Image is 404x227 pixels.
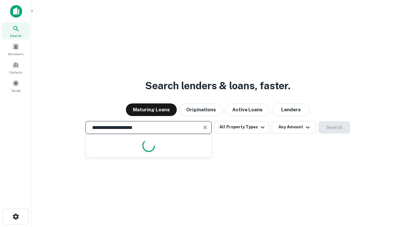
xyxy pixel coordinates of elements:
[11,88,21,93] span: Saved
[272,121,316,134] button: Any Amount
[372,177,404,207] iframe: Chat Widget
[8,51,23,56] span: Borrowers
[10,5,22,18] img: capitalize-icon.png
[272,103,310,116] button: Lenders
[201,123,210,132] button: Clear
[2,77,30,94] a: Saved
[145,78,290,93] h3: Search lenders & loans, faster.
[2,41,30,58] a: Borrowers
[10,33,21,38] span: Search
[2,59,30,76] a: Contacts
[126,103,177,116] button: Maturing Loans
[2,22,30,39] a: Search
[179,103,223,116] button: Originations
[9,70,22,75] span: Contacts
[225,103,270,116] button: Active Loans
[214,121,269,134] button: All Property Types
